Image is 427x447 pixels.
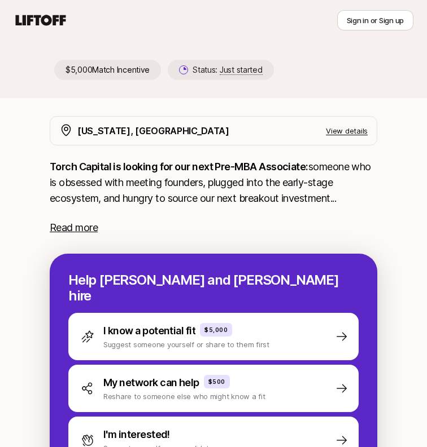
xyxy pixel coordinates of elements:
p: Suggest someone yourself or share to them first [103,339,269,350]
p: I know a potential fit [103,323,195,339]
strong: Torch Capital is looking for our next Pre-MBA Associate: [50,161,308,172]
p: I'm interested! [103,427,170,442]
p: $500 [208,377,225,386]
p: Status: [193,63,262,77]
p: [US_STATE], [GEOGRAPHIC_DATA] [77,123,229,138]
p: View details [326,125,368,136]
p: someone who is obsessed with meeting founders, plugged into the early-stage ecosystem, and hungry... [50,159,377,206]
span: Just started [220,65,263,75]
p: $5,000 [204,325,228,334]
button: Sign in or Sign up [337,10,413,30]
p: $5,000 Match Incentive [54,60,161,80]
p: My network can help [103,375,199,391]
p: Help [PERSON_NAME] and [PERSON_NAME] hire [68,272,359,304]
p: Reshare to someone else who might know a fit [103,391,265,402]
span: Read more [50,222,98,233]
